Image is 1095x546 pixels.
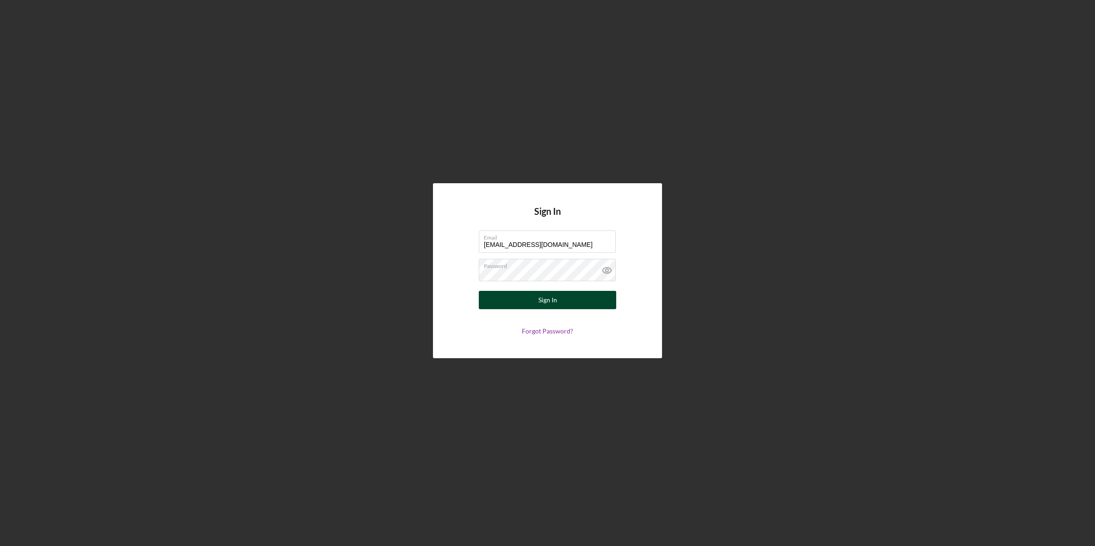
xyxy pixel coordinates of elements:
[534,206,561,230] h4: Sign In
[479,291,616,309] button: Sign In
[538,291,557,309] div: Sign In
[522,327,573,335] a: Forgot Password?
[484,231,616,241] label: Email
[484,259,616,269] label: Password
